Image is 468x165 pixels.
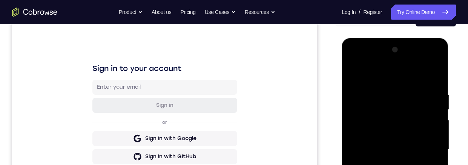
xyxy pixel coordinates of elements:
button: Sign in with Google [80,120,225,135]
input: Enter your email [85,72,221,80]
a: Log In [342,5,356,20]
button: Sign in [80,86,225,102]
div: Sign in with Google [133,123,184,131]
a: Register [364,5,382,20]
a: Try Online Demo [391,5,456,20]
p: or [149,108,157,114]
button: Resources [245,5,275,20]
a: About us [152,5,171,20]
span: / [359,8,360,17]
a: Go to the home page [12,8,57,17]
button: Use Cases [205,5,236,20]
a: Pricing [180,5,195,20]
button: Product [119,5,143,20]
button: Sign in with GitHub [80,138,225,153]
div: Sign in with GitHub [133,142,184,149]
h1: Sign in to your account [80,52,225,62]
